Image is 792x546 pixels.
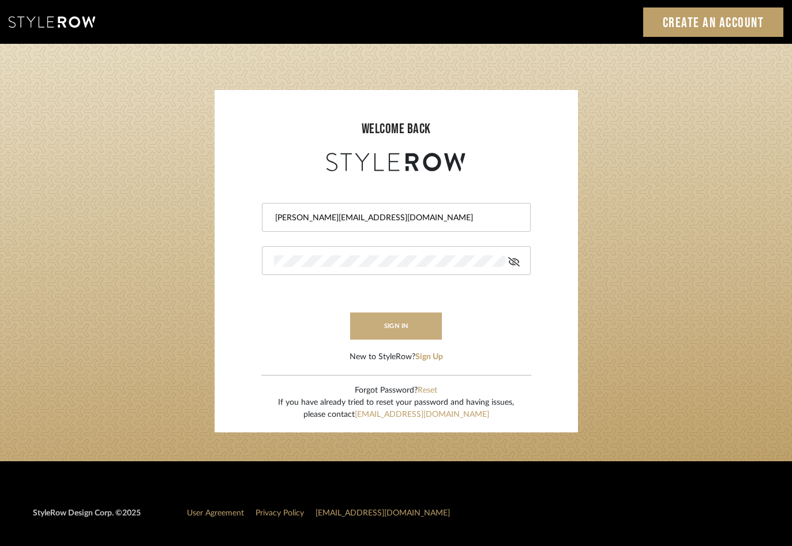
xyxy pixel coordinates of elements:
a: User Agreement [187,509,244,517]
div: StyleRow Design Corp. ©2025 [33,507,141,529]
a: [EMAIL_ADDRESS][DOMAIN_NAME] [355,411,489,419]
div: New to StyleRow? [350,351,443,363]
input: Email Address [274,212,516,224]
a: [EMAIL_ADDRESS][DOMAIN_NAME] [316,509,450,517]
button: Reset [418,385,437,397]
div: If you have already tried to reset your password and having issues, please contact [278,397,514,421]
a: Privacy Policy [256,509,304,517]
button: sign in [350,312,442,340]
div: Forgot Password? [278,385,514,397]
div: welcome back [226,119,566,140]
button: Sign Up [415,351,443,363]
a: Create an Account [643,7,784,37]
